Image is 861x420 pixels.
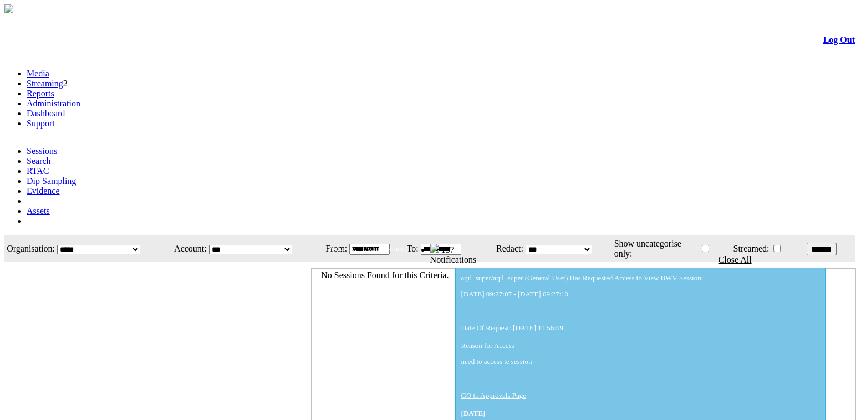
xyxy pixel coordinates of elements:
[328,244,407,253] span: Welcome, - (Administrator)
[27,176,76,186] a: Dip Sampling
[719,255,752,264] a: Close All
[441,245,455,254] span: 137
[461,357,820,366] p: need to access te session
[27,206,50,216] a: Assets
[4,4,13,13] img: arrow-3.png
[461,290,820,299] p: [DATE] 09:27:07 - [DATE] 09:27:10
[430,255,833,265] div: Notifications
[27,146,57,156] a: Sessions
[823,35,855,44] a: Log Out
[461,409,486,417] span: [DATE]
[27,109,65,118] a: Dashboard
[27,69,49,78] a: Media
[461,391,526,399] a: GO to Approvals Page
[27,89,54,98] a: Reports
[27,99,80,108] a: Administration
[27,186,60,196] a: Evidence
[27,166,49,176] a: RTAC
[27,119,55,128] a: Support
[321,270,449,280] span: No Sessions Found for this Criteria.
[165,237,207,261] td: Account:
[27,79,63,88] a: Streaming
[461,274,820,418] div: aqil_super/aqil_super (General User) Has Requested Access to View BWV Session: Date Of Request: [...
[319,237,348,261] td: From:
[430,244,439,253] img: bell25.png
[6,237,55,261] td: Organisation:
[27,156,51,166] a: Search
[63,79,68,88] span: 2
